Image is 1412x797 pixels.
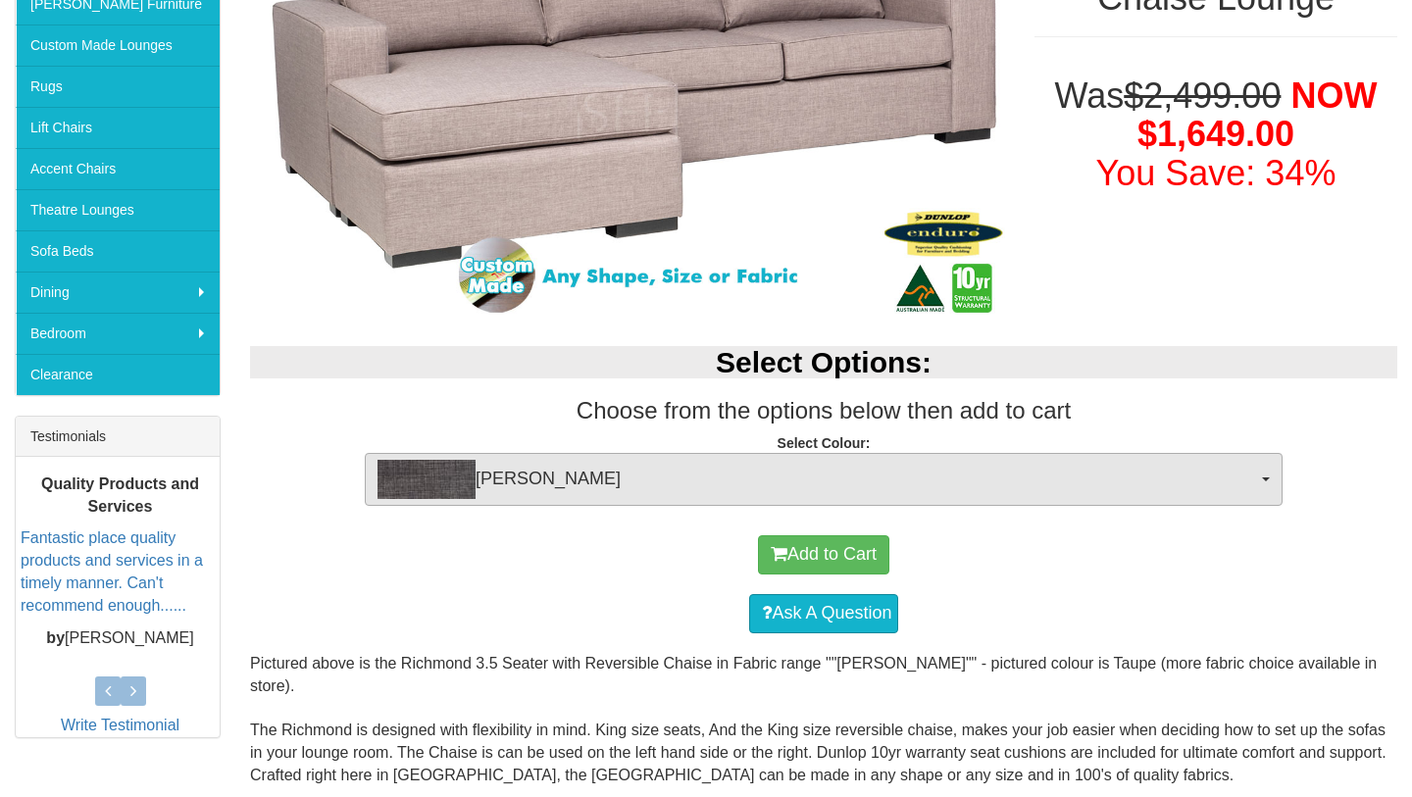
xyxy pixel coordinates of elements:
a: Bedroom [16,313,220,354]
a: Clearance [16,354,220,395]
span: [PERSON_NAME] [378,460,1257,499]
a: Rugs [16,66,220,107]
button: Add to Cart [758,535,889,574]
span: NOW $1,649.00 [1137,75,1377,155]
button: Morgan Slate[PERSON_NAME] [365,453,1283,506]
strong: Select Colour: [778,435,871,451]
b: Quality Products and Services [41,475,199,515]
a: Dining [16,272,220,313]
a: Lift Chairs [16,107,220,148]
div: Testimonials [16,417,220,457]
b: Select Options: [716,346,932,378]
a: Accent Chairs [16,148,220,189]
a: Write Testimonial [61,717,179,733]
b: by [46,629,65,646]
p: [PERSON_NAME] [21,627,220,650]
font: You Save: 34% [1096,153,1336,193]
a: Fantastic place quality products and services in a timely manner. Can't recommend enough...... [21,529,203,614]
a: Custom Made Lounges [16,25,220,66]
a: Sofa Beds [16,230,220,272]
img: Morgan Slate [378,460,476,499]
h1: Was [1034,76,1397,193]
a: Theatre Lounges [16,189,220,230]
a: Ask A Question [749,594,897,633]
del: $2,499.00 [1124,75,1281,116]
h3: Choose from the options below then add to cart [250,398,1397,423]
